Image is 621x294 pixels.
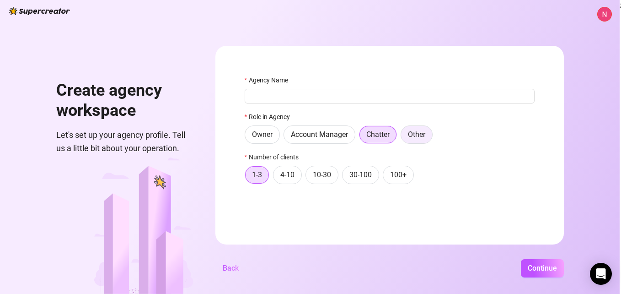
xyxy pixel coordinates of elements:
label: Role in Agency [245,112,296,122]
img: ACg8ocKaXi5Qs1fzvxsJuWvvt8L4Pwpa3PbIJV19rmeRA-oBjKXg4A=s96-c [598,7,611,21]
span: 30-100 [349,170,372,179]
span: 10-30 [313,170,331,179]
label: Number of clients [245,152,305,162]
span: 1-3 [252,170,262,179]
button: Continue [521,259,564,278]
span: Chatter [366,130,390,139]
button: Back [215,259,246,278]
h1: Create agency workspace [56,81,193,120]
span: Owner [252,130,273,139]
span: 100+ [390,170,407,179]
span: 4-10 [280,170,294,179]
label: Agency Name [245,75,294,85]
span: Let's set up your agency profile. Tell us a little bit about your operation. [56,129,193,155]
span: Account Manager [291,130,348,139]
input: Agency Name [245,89,535,103]
div: Open Intercom Messenger [590,263,612,285]
span: Other [408,130,425,139]
span: Back [223,264,239,272]
span: Continue [528,264,557,272]
img: logo [9,7,70,15]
